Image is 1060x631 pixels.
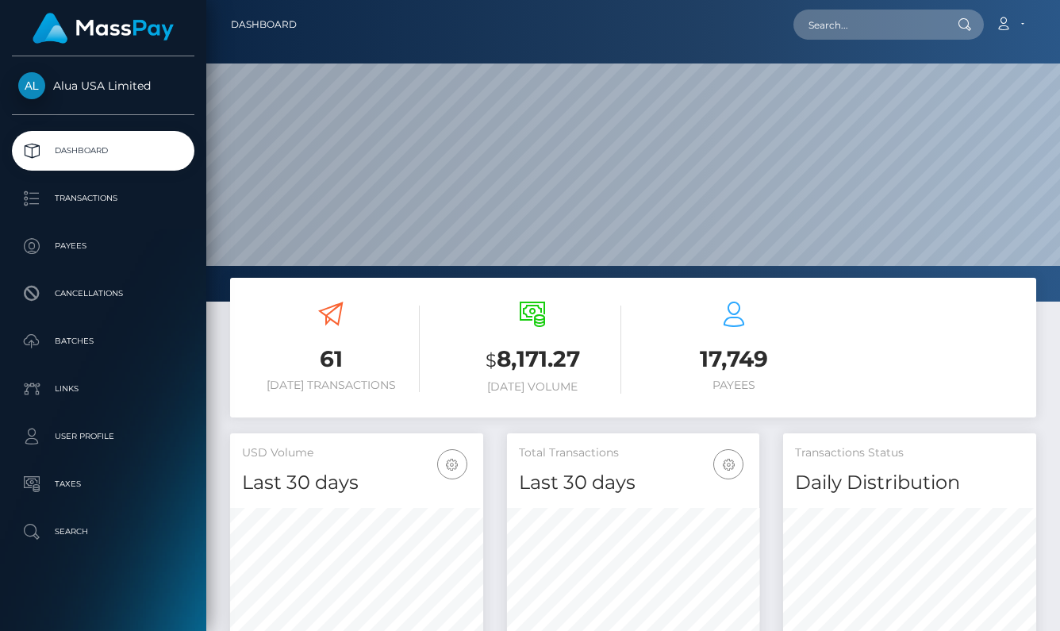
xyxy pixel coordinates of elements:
h5: Total Transactions [519,445,748,461]
a: Dashboard [231,8,297,41]
p: Payees [18,234,188,258]
h3: 17,749 [645,344,823,375]
h3: 8,171.27 [444,344,621,376]
p: Search [18,520,188,544]
a: Links [12,369,194,409]
a: Cancellations [12,274,194,314]
h6: [DATE] Volume [444,380,621,394]
h6: Payees [645,379,823,392]
small: $ [486,349,497,371]
h6: [DATE] Transactions [242,379,420,392]
p: Transactions [18,187,188,210]
p: User Profile [18,425,188,448]
h5: Transactions Status [795,445,1024,461]
p: Links [18,377,188,401]
p: Taxes [18,472,188,496]
h3: 61 [242,344,420,375]
a: Batches [12,321,194,361]
a: Dashboard [12,131,194,171]
h4: Daily Distribution [795,469,1024,497]
a: Payees [12,226,194,266]
h4: Last 30 days [519,469,748,497]
p: Batches [18,329,188,353]
a: Search [12,512,194,552]
img: MassPay Logo [33,13,174,44]
span: Alua USA Limited [12,79,194,93]
a: Transactions [12,179,194,218]
h5: USD Volume [242,445,471,461]
p: Dashboard [18,139,188,163]
a: User Profile [12,417,194,456]
p: Cancellations [18,282,188,306]
input: Search... [793,10,943,40]
a: Taxes [12,464,194,504]
img: Alua USA Limited [18,72,45,99]
h4: Last 30 days [242,469,471,497]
